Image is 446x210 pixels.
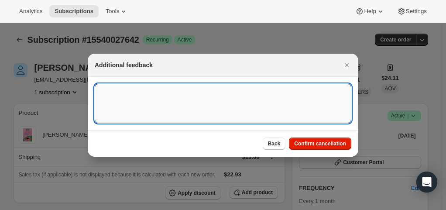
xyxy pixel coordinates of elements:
button: Close [341,59,353,71]
button: Back [263,138,286,150]
span: Subscriptions [55,8,93,15]
span: Analytics [19,8,42,15]
div: Open Intercom Messenger [416,172,437,193]
span: Help [364,8,376,15]
button: Analytics [14,5,48,17]
button: Subscriptions [49,5,99,17]
span: Settings [406,8,427,15]
button: Confirm cancellation [289,138,351,150]
button: Help [350,5,390,17]
button: Tools [100,5,133,17]
h2: Additional feedback [95,61,153,69]
span: Tools [106,8,119,15]
span: Confirm cancellation [294,140,346,147]
button: Settings [392,5,432,17]
span: Back [268,140,281,147]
